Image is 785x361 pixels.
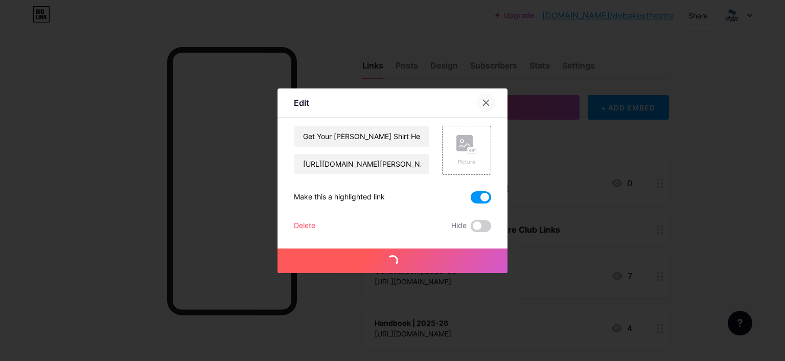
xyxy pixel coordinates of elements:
[294,97,309,109] div: Edit
[451,220,467,232] span: Hide
[294,220,315,232] div: Delete
[294,154,429,174] input: URL
[456,158,477,166] div: Picture
[294,191,385,204] div: Make this a highlighted link
[294,126,429,147] input: Title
